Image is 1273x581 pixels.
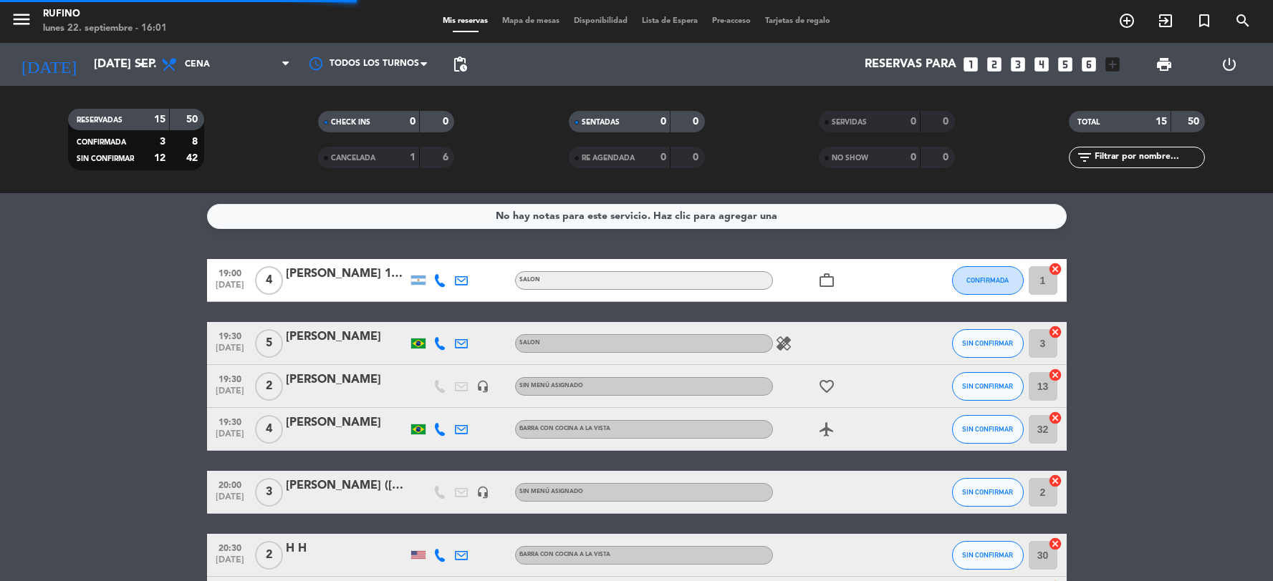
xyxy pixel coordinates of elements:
i: healing [775,335,792,352]
i: cancel [1048,262,1062,276]
i: looks_6 [1080,55,1098,74]
span: 4 [255,415,283,444]
span: SIN CONFIRMAR [962,425,1013,433]
span: CHECK INS [331,119,370,126]
span: 4 [255,266,283,295]
strong: 0 [693,152,701,162]
div: H H [286,539,408,558]
span: NO SHOW [832,155,868,162]
div: LOG OUT [1197,43,1262,86]
i: [DATE] [11,49,87,80]
i: headset_mic [476,380,489,393]
span: 19:30 [212,370,248,386]
strong: 0 [660,117,666,127]
strong: 50 [1188,117,1202,127]
strong: 42 [186,153,201,163]
i: cancel [1048,411,1062,425]
i: exit_to_app [1157,12,1174,29]
i: work_outline [818,272,835,289]
span: 19:30 [212,327,248,343]
strong: 1 [410,152,415,162]
span: Lista de Espera [635,17,705,25]
div: No hay notas para este servicio. Haz clic para agregar una [496,208,777,225]
span: 20:30 [212,539,248,555]
strong: 0 [943,152,951,162]
strong: 0 [911,152,916,162]
span: Mis reservas [436,17,495,25]
span: RESERVADAS [77,117,123,124]
span: CONFIRMADA [966,276,1009,284]
span: print [1156,56,1173,73]
span: Tarjetas de regalo [758,17,837,25]
strong: 12 [154,153,165,163]
span: 2 [255,372,283,401]
strong: 0 [943,117,951,127]
span: Reservas para [865,58,956,72]
i: looks_3 [1009,55,1027,74]
span: SIN CONFIRMAR [962,339,1013,347]
i: favorite_border [818,378,835,395]
div: Rufino [43,7,167,21]
button: SIN CONFIRMAR [952,541,1024,570]
span: SIN CONFIRMAR [962,551,1013,559]
button: SIN CONFIRMAR [952,478,1024,507]
span: [DATE] [212,280,248,297]
span: Mapa de mesas [495,17,567,25]
span: Pre-acceso [705,17,758,25]
span: [DATE] [212,555,248,572]
strong: 15 [154,114,165,125]
button: menu [11,9,32,35]
i: airplanemode_active [818,421,835,438]
span: SERVIDAS [832,119,867,126]
strong: 0 [911,117,916,127]
button: CONFIRMADA [952,266,1024,295]
div: [PERSON_NAME] [286,414,408,432]
i: arrow_drop_down [133,56,150,73]
strong: 0 [410,117,415,127]
span: pending_actions [451,56,469,73]
span: BARRA CON COCINA A LA VISTA [519,426,610,431]
i: looks_5 [1056,55,1075,74]
strong: 6 [443,152,451,162]
i: add_circle_outline [1118,12,1135,29]
i: looks_4 [1032,55,1051,74]
input: Filtrar por nombre... [1093,150,1204,165]
i: looks_one [961,55,980,74]
span: [DATE] [212,343,248,360]
i: cancel [1048,474,1062,488]
i: cancel [1048,537,1062,551]
span: 3 [255,478,283,507]
strong: 0 [693,117,701,127]
span: 19:00 [212,264,248,280]
span: Cena [185,59,210,69]
span: [DATE] [212,386,248,403]
span: SALON [519,277,540,283]
div: lunes 22. septiembre - 16:01 [43,21,167,36]
i: headset_mic [476,486,489,499]
i: add_box [1103,55,1122,74]
strong: 15 [1156,117,1167,127]
span: [DATE] [212,492,248,509]
span: 19:30 [212,413,248,429]
button: SIN CONFIRMAR [952,329,1024,358]
strong: 3 [160,137,165,147]
span: Sin menú asignado [519,383,583,389]
i: filter_list [1076,149,1093,166]
span: SIN CONFIRMAR [962,382,1013,390]
span: 5 [255,329,283,358]
span: 20:00 [212,476,248,492]
span: BARRA CON COCINA A LA VISTA [519,552,610,557]
i: menu [11,9,32,30]
span: CANCELADA [331,155,375,162]
i: power_settings_new [1221,56,1238,73]
span: Sin menú asignado [519,489,583,494]
strong: 0 [660,152,666,162]
span: SIN CONFIRMAR [77,155,134,162]
div: [PERSON_NAME] [286,371,408,389]
i: search [1234,12,1252,29]
span: Disponibilidad [567,17,635,25]
i: cancel [1048,325,1062,339]
span: RE AGENDADA [582,155,635,162]
span: [DATE] [212,429,248,446]
strong: 0 [443,117,451,127]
